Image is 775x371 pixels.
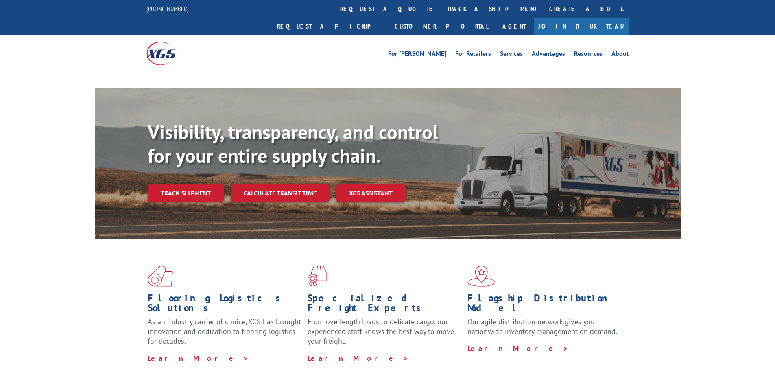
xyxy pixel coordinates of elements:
[308,317,461,353] p: From overlength loads to delicate cargo, our experienced staff knows the best way to move your fr...
[532,50,565,59] a: Advantages
[500,50,523,59] a: Services
[148,293,301,317] h1: Flooring Logistics Solutions
[308,293,461,317] h1: Specialized Freight Experts
[148,184,224,202] a: Track shipment
[148,317,301,346] span: As an industry carrier of choice, XGS has brought innovation and dedication to flooring logistics...
[148,353,249,363] a: Learn More >
[467,344,569,353] a: Learn More >
[611,50,629,59] a: About
[467,293,621,317] h1: Flagship Distribution Model
[494,18,534,35] a: Agent
[308,353,409,363] a: Learn More >
[534,18,629,35] a: Join Our Team
[231,184,330,202] a: Calculate transit time
[308,266,327,287] img: xgs-icon-focused-on-flooring-red
[467,266,496,287] img: xgs-icon-flagship-distribution-model-red
[146,4,189,13] a: [PHONE_NUMBER]
[574,50,603,59] a: Resources
[388,50,446,59] a: For [PERSON_NAME]
[271,18,389,35] a: Request a pickup
[336,184,406,202] a: XGS ASSISTANT
[389,18,494,35] a: Customer Portal
[467,317,617,336] span: Our agile distribution network gives you nationwide inventory management on demand.
[148,119,438,168] b: Visibility, transparency, and control for your entire supply chain.
[455,50,491,59] a: For Retailers
[148,266,173,287] img: xgs-icon-total-supply-chain-intelligence-red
